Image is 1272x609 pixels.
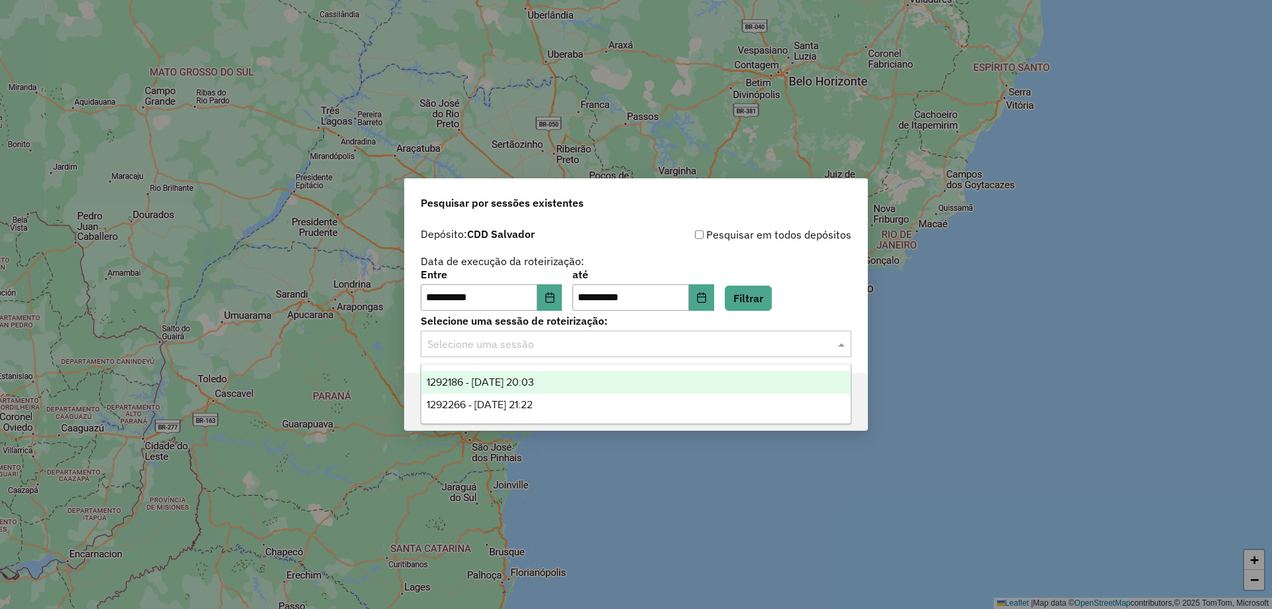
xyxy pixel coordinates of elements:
[421,195,584,211] span: Pesquisar por sessões existentes
[421,313,851,329] label: Selecione uma sessão de roteirização:
[421,266,562,282] label: Entre
[572,266,714,282] label: até
[467,227,535,241] strong: CDD Salvador
[725,286,772,311] button: Filtrar
[421,226,535,242] label: Depósito:
[636,227,851,243] div: Pesquisar em todos depósitos
[421,364,851,424] ng-dropdown-panel: Options list
[421,253,584,269] label: Data de execução da roteirização:
[689,284,714,311] button: Choose Date
[537,284,562,311] button: Choose Date
[427,376,534,388] span: 1292186 - [DATE] 20:03
[427,399,533,410] span: 1292266 - [DATE] 21:22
